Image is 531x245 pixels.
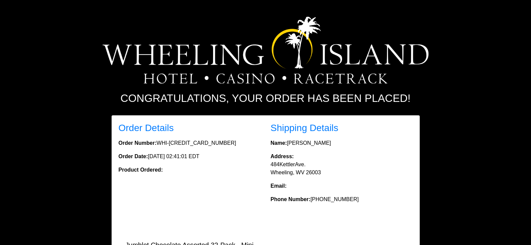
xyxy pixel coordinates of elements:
h3: Shipping Details [271,122,413,134]
h3: Order Details [119,122,261,134]
p: [DATE] 02:41:01 EDT [119,152,261,161]
img: Logo [103,17,428,84]
strong: Order Date: [119,154,148,159]
p: WHI-[CREDIT_CARD_NUMBER] [119,139,261,147]
strong: Phone Number: [271,196,311,202]
strong: Name: [271,140,287,146]
p: 484KettlerAve. Wheeling, WV 26003 [271,152,413,177]
strong: Address: [271,154,294,159]
p: [PERSON_NAME] [271,139,413,147]
h2: Congratulations, your order has been placed! [80,92,452,105]
strong: Email: [271,183,287,189]
strong: Product Ordered: [119,167,163,173]
p: [PHONE_NUMBER] [271,195,413,203]
strong: Order Number: [119,140,157,146]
